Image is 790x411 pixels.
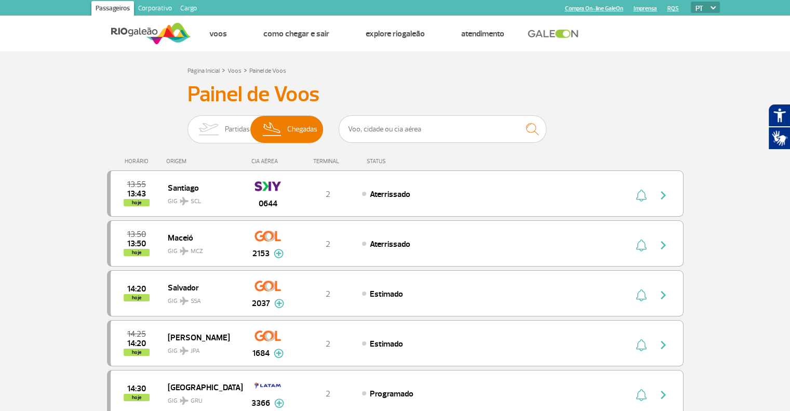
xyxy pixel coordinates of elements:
[191,197,201,206] span: SCL
[249,67,286,75] a: Painel de Voos
[168,191,234,206] span: GIG
[124,249,150,256] span: hoje
[636,189,647,202] img: sino-painel-voo.svg
[370,289,403,299] span: Estimado
[168,231,234,244] span: Maceió
[366,29,425,39] a: Explore RIOgaleão
[326,289,330,299] span: 2
[326,189,330,200] span: 2
[263,29,329,39] a: Como chegar e sair
[636,289,647,301] img: sino-painel-voo.svg
[127,285,146,293] span: 2025-10-01 14:20:00
[168,281,234,294] span: Salvador
[326,389,330,399] span: 2
[222,64,225,76] a: >
[209,29,227,39] a: Voos
[667,5,679,12] a: RQS
[370,339,403,349] span: Estimado
[251,397,270,409] span: 3366
[768,104,790,150] div: Plugin de acessibilidade da Hand Talk.
[252,247,270,260] span: 2153
[134,1,176,18] a: Corporativo
[180,297,189,305] img: destiny_airplane.svg
[191,396,203,406] span: GRU
[657,389,670,401] img: seta-direita-painel-voo.svg
[127,340,146,347] span: 2025-10-01 14:20:00
[294,158,361,165] div: TERMINAL
[657,189,670,202] img: seta-direita-painel-voo.svg
[188,67,220,75] a: Página Inicial
[370,189,410,200] span: Aterrissado
[180,197,189,205] img: destiny_airplane.svg
[168,291,234,306] span: GIG
[180,247,189,255] img: destiny_airplane.svg
[768,127,790,150] button: Abrir tradutor de língua de sinais.
[274,349,284,358] img: mais-info-painel-voo.svg
[257,116,288,143] img: slider-desembarque
[370,239,410,249] span: Aterrissado
[244,64,247,76] a: >
[191,247,203,256] span: MCZ
[259,197,277,210] span: 0644
[124,349,150,356] span: hoje
[657,239,670,251] img: seta-direita-painel-voo.svg
[166,158,242,165] div: ORIGEM
[191,347,200,356] span: JPA
[127,240,146,247] span: 2025-10-01 13:50:17
[657,339,670,351] img: seta-direita-painel-voo.svg
[176,1,201,18] a: Cargo
[188,82,603,108] h3: Painel de Voos
[168,241,234,256] span: GIG
[252,347,270,360] span: 1684
[127,181,146,188] span: 2025-10-01 13:55:00
[274,249,284,258] img: mais-info-painel-voo.svg
[768,104,790,127] button: Abrir recursos assistivos.
[326,239,330,249] span: 2
[227,67,242,75] a: Voos
[339,115,546,143] input: Voo, cidade ou cia aérea
[168,330,234,344] span: [PERSON_NAME]
[124,394,150,401] span: hoje
[124,199,150,206] span: hoje
[91,1,134,18] a: Passageiros
[127,330,146,338] span: 2025-10-01 14:25:00
[110,158,167,165] div: HORÁRIO
[168,391,234,406] span: GIG
[180,396,189,405] img: destiny_airplane.svg
[242,158,294,165] div: CIA AÉREA
[252,297,270,310] span: 2037
[326,339,330,349] span: 2
[287,116,317,143] span: Chegadas
[636,239,647,251] img: sino-painel-voo.svg
[565,5,623,12] a: Compra On-line GaleOn
[191,297,201,306] span: SSA
[225,116,250,143] span: Partidas
[461,29,504,39] a: Atendimento
[634,5,657,12] a: Imprensa
[127,190,146,197] span: 2025-10-01 13:43:52
[274,299,284,308] img: mais-info-painel-voo.svg
[168,380,234,394] span: [GEOGRAPHIC_DATA]
[124,294,150,301] span: hoje
[192,116,225,143] img: slider-embarque
[127,231,146,238] span: 2025-10-01 13:50:00
[636,389,647,401] img: sino-painel-voo.svg
[361,158,446,165] div: STATUS
[168,181,234,194] span: Santiago
[370,389,413,399] span: Programado
[168,341,234,356] span: GIG
[636,339,647,351] img: sino-painel-voo.svg
[274,399,284,408] img: mais-info-painel-voo.svg
[180,347,189,355] img: destiny_airplane.svg
[127,385,146,392] span: 2025-10-01 14:30:00
[657,289,670,301] img: seta-direita-painel-voo.svg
